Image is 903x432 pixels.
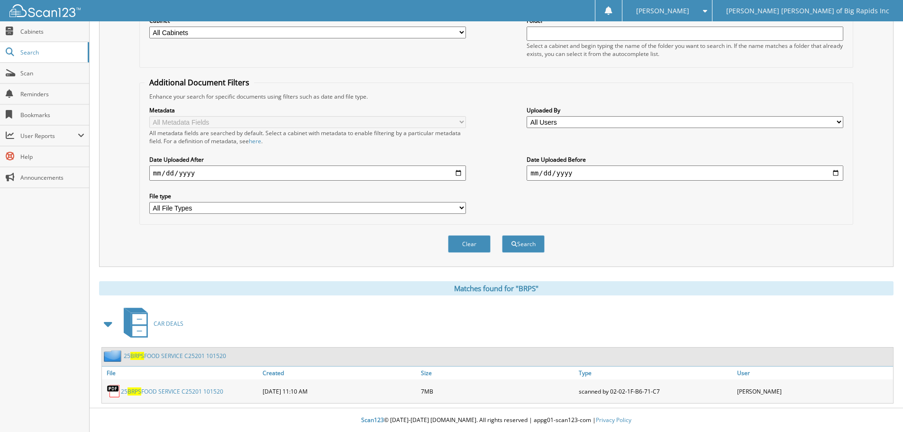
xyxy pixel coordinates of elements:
div: © [DATE]-[DATE] [DOMAIN_NAME]. All rights reserved | appg01-scan123-com | [90,409,903,432]
legend: Additional Document Filters [145,77,254,88]
span: Help [20,153,84,161]
div: 7MB [419,382,577,401]
div: Enhance your search for specific documents using filters such as date and file type. [145,92,848,101]
a: CAR DEALS [118,305,183,342]
div: [DATE] 11:10 AM [260,382,419,401]
input: start [149,165,466,181]
span: [PERSON_NAME] [PERSON_NAME] of Big Rapids Inc [726,8,889,14]
span: Search [20,48,83,56]
div: scanned by 02-02-1F-B6-71-C7 [576,382,735,401]
span: BRPS [130,352,144,360]
span: Announcements [20,174,84,182]
div: Matches found for "BRPS" [99,281,894,295]
span: Bookmarks [20,111,84,119]
span: Scan123 [361,416,384,424]
a: File [102,367,260,379]
a: 25BRPSFOOD SERVICE C25201 101520 [124,352,226,360]
span: Reminders [20,90,84,98]
a: Created [260,367,419,379]
a: User [735,367,893,379]
label: Date Uploaded After [149,156,466,164]
a: Size [419,367,577,379]
div: [PERSON_NAME] [735,382,893,401]
a: 25BRPSFOOD SERVICE C25201 101520 [121,387,223,395]
iframe: Chat Widget [856,386,903,432]
span: Scan [20,69,84,77]
span: Cabinets [20,28,84,36]
span: CAR DEALS [154,320,183,328]
a: Privacy Policy [596,416,631,424]
div: Select a cabinet and begin typing the name of the folder you want to search in. If the name match... [527,42,843,58]
img: PDF.png [107,384,121,398]
a: Type [576,367,735,379]
img: folder2.png [104,350,124,362]
label: File type [149,192,466,200]
span: BRPS [128,387,141,395]
div: All metadata fields are searched by default. Select a cabinet with metadata to enable filtering b... [149,129,466,145]
span: [PERSON_NAME] [636,8,689,14]
button: Search [502,235,545,253]
a: here [249,137,261,145]
span: User Reports [20,132,78,140]
label: Metadata [149,106,466,114]
input: end [527,165,843,181]
label: Date Uploaded Before [527,156,843,164]
img: scan123-logo-white.svg [9,4,81,17]
label: Uploaded By [527,106,843,114]
button: Clear [448,235,491,253]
